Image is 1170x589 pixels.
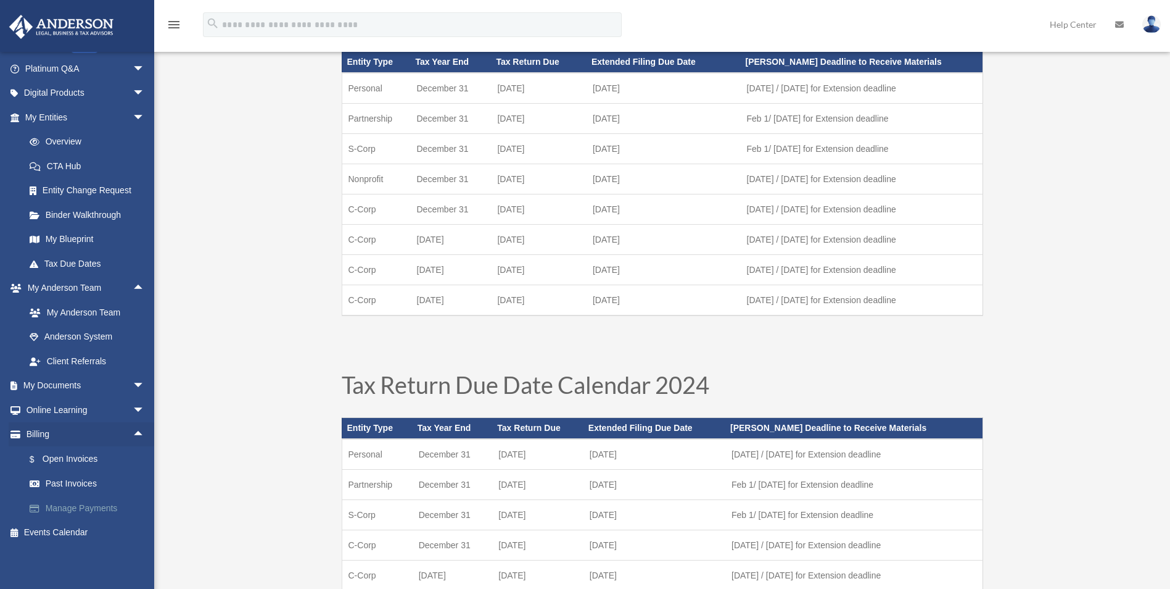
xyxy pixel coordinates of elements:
[492,530,583,560] td: [DATE]
[491,194,587,225] td: [DATE]
[9,276,163,301] a: My Anderson Teamarrow_drop_up
[411,194,492,225] td: December 31
[492,418,583,439] th: Tax Return Due
[167,17,181,32] i: menu
[1142,15,1161,33] img: User Pic
[741,225,983,255] td: [DATE] / [DATE] for Extension deadline
[587,134,741,164] td: [DATE]
[133,398,157,423] span: arrow_drop_down
[587,255,741,285] td: [DATE]
[741,52,983,73] th: [PERSON_NAME] Deadline to Receive Materials
[9,398,163,422] a: Online Learningarrow_drop_down
[9,105,163,130] a: My Entitiesarrow_drop_down
[587,225,741,255] td: [DATE]
[342,225,411,255] td: C-Corp
[342,104,411,134] td: Partnership
[411,225,492,255] td: [DATE]
[17,496,163,520] a: Manage Payments
[741,73,983,104] td: [DATE] / [DATE] for Extension deadline
[741,255,983,285] td: [DATE] / [DATE] for Extension deadline
[6,15,117,39] img: Anderson Advisors Platinum Portal
[17,251,157,276] a: Tax Due Dates
[133,276,157,301] span: arrow_drop_up
[342,255,411,285] td: C-Corp
[342,194,411,225] td: C-Corp
[491,73,587,104] td: [DATE]
[17,178,163,203] a: Entity Change Request
[491,285,587,316] td: [DATE]
[491,52,587,73] th: Tax Return Due
[133,81,157,106] span: arrow_drop_down
[36,452,43,467] span: $
[206,17,220,30] i: search
[342,439,413,470] td: Personal
[342,52,411,73] th: Entity Type
[411,52,492,73] th: Tax Year End
[17,349,163,374] a: Client Referrals
[17,130,163,154] a: Overview
[413,530,493,560] td: December 31
[17,446,163,472] a: $Open Invoices
[342,469,413,499] td: Partnership
[17,325,163,349] a: Anderson System
[583,418,725,439] th: Extended Filing Due Date
[342,373,983,403] h1: Tax Return Due Date Calendar 2024
[587,194,741,225] td: [DATE]
[413,499,493,530] td: December 31
[491,255,587,285] td: [DATE]
[9,520,163,545] a: Events Calendar
[411,134,492,164] td: December 31
[725,469,983,499] td: Feb 1/ [DATE] for Extension deadline
[17,203,163,227] a: Binder Walkthrough
[17,300,163,325] a: My Anderson Team
[413,469,493,499] td: December 31
[492,439,583,470] td: [DATE]
[9,56,163,81] a: Platinum Q&Aarrow_drop_down
[741,104,983,134] td: Feb 1/ [DATE] for Extension deadline
[411,164,492,194] td: December 31
[491,104,587,134] td: [DATE]
[491,164,587,194] td: [DATE]
[491,134,587,164] td: [DATE]
[413,418,493,439] th: Tax Year End
[587,164,741,194] td: [DATE]
[9,374,163,398] a: My Documentsarrow_drop_down
[741,164,983,194] td: [DATE] / [DATE] for Extension deadline
[9,422,163,447] a: Billingarrow_drop_up
[583,499,725,530] td: [DATE]
[587,73,741,104] td: [DATE]
[587,104,741,134] td: [DATE]
[725,418,983,439] th: [PERSON_NAME] Deadline to Receive Materials
[411,285,492,316] td: [DATE]
[725,499,983,530] td: Feb 1/ [DATE] for Extension deadline
[167,22,181,32] a: menu
[342,73,411,104] td: Personal
[17,472,163,496] a: Past Invoices
[741,285,983,316] td: [DATE] / [DATE] for Extension deadline
[583,439,725,470] td: [DATE]
[9,81,163,106] a: Digital Productsarrow_drop_down
[411,104,492,134] td: December 31
[17,227,163,252] a: My Blueprint
[413,439,493,470] td: December 31
[342,418,413,439] th: Entity Type
[411,255,492,285] td: [DATE]
[342,530,413,560] td: C-Corp
[133,422,157,448] span: arrow_drop_up
[587,285,741,316] td: [DATE]
[133,374,157,399] span: arrow_drop_down
[725,439,983,470] td: [DATE] / [DATE] for Extension deadline
[342,285,411,316] td: C-Corp
[17,154,163,178] a: CTA Hub
[741,134,983,164] td: Feb 1/ [DATE] for Extension deadline
[342,499,413,530] td: S-Corp
[587,52,741,73] th: Extended Filing Due Date
[133,105,157,130] span: arrow_drop_down
[492,499,583,530] td: [DATE]
[741,194,983,225] td: [DATE] / [DATE] for Extension deadline
[133,56,157,81] span: arrow_drop_down
[411,73,492,104] td: December 31
[725,530,983,560] td: [DATE] / [DATE] for Extension deadline
[491,225,587,255] td: [DATE]
[342,134,411,164] td: S-Corp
